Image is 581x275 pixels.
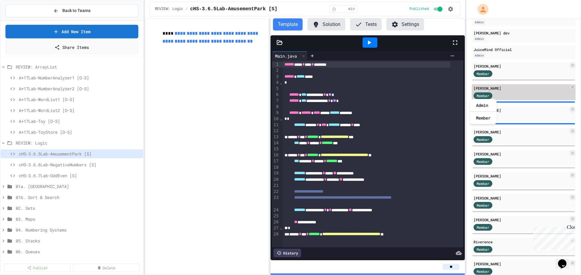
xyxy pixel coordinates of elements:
[272,134,280,140] div: 13
[477,159,489,164] span: Member
[272,110,280,116] div: 9
[474,261,568,267] div: [PERSON_NAME]
[272,74,280,80] div: 3
[16,216,141,222] span: 03. Maps
[474,36,485,41] div: Admin
[273,18,303,30] button: Template
[556,251,575,269] iframe: chat widget
[474,20,485,25] div: Admin
[272,51,307,60] div: Main.java
[272,231,280,244] div: 28
[474,151,568,157] div: [PERSON_NAME]
[5,4,138,17] button: Back to Teams
[73,264,139,272] a: Delete
[477,203,489,208] span: Member
[19,151,141,157] span: cHS-3.6.5Lab-AmusementPark [S]
[477,71,489,76] span: Member
[16,205,141,211] span: 02. Sets
[474,30,574,36] div: [PERSON_NAME] dev
[272,213,280,219] div: 25
[531,225,575,250] iframe: chat widget
[272,116,280,122] div: 10
[16,227,141,233] span: 04. Numbering Systems
[185,7,188,11] span: /
[272,80,280,86] div: 4
[19,96,141,103] span: A+17Lab-WordList1 [O-S]
[16,238,141,244] span: 05. Stacks
[5,41,138,54] a: Share Items
[19,129,141,135] span: A+17Lab-ToyStore [O-S]
[62,8,90,14] span: Back to Teams
[16,248,141,255] span: 06. Queues
[272,170,280,176] div: 19
[280,80,283,85] span: Fold line
[16,64,141,70] span: REVIEW: ArrayList
[272,183,280,189] div: 21
[19,118,141,124] span: A+17Lab-Toy [O-S]
[272,146,280,152] div: 15
[19,107,141,114] span: A+17Lab-WordList2 [O-S]
[470,99,497,112] div: Admin
[272,189,280,195] div: 22
[477,247,489,252] span: Member
[477,137,489,142] span: Member
[470,112,497,124] div: Member
[19,85,141,92] span: A+17Lab-NumberAnalyzer2 [O-S]
[477,225,489,230] span: Member
[307,18,345,30] button: Solution
[19,172,141,179] span: cHS-3.6.7Lab-OddEven [S]
[272,219,280,225] div: 26
[474,129,568,135] div: [PERSON_NAME]
[350,18,382,30] button: Tests
[386,18,424,30] button: Settings
[2,2,42,38] div: Chat with us now!Close
[474,217,568,222] div: [PERSON_NAME]
[477,181,489,186] span: Member
[272,225,280,231] div: 27
[280,225,283,230] span: Fold line
[409,5,444,13] div: Content is published and visible to students
[190,5,277,13] span: cHS-3.6.5Lab-AmusementPark [S]
[474,63,568,69] div: [PERSON_NAME]
[474,107,568,113] div: [PERSON_NAME]
[477,93,489,98] span: Member
[272,195,280,207] div: 23
[272,98,280,104] div: 7
[477,269,489,274] span: Member
[474,195,568,201] div: [PERSON_NAME]
[272,140,280,146] div: 14
[5,25,138,38] a: Add New Item
[409,7,429,11] span: Published
[474,239,568,245] div: Riverence
[19,75,141,81] span: A+17Lab-NumberAnalyzer1 [O-S]
[272,207,280,213] div: 24
[274,249,301,257] div: History
[474,53,485,58] div: Admin
[272,128,280,134] div: 12
[272,86,280,92] div: 5
[471,2,490,16] div: My Account
[348,7,355,11] span: min
[272,152,280,158] div: 16
[155,7,183,11] span: REVIEW: Logic
[272,177,280,183] div: 20
[272,158,280,164] div: 17
[272,53,300,59] div: Main.java
[474,85,568,91] div: [PERSON_NAME]
[272,165,280,171] div: 18
[280,116,283,121] span: Fold line
[272,122,280,128] div: 11
[19,161,141,168] span: cHS-3.6.6Lab-NegativeNumbers [S]
[272,92,280,98] div: 6
[272,62,280,68] div: 1
[272,68,280,74] div: 2
[16,194,141,200] span: 01b. Sort & Search
[4,264,71,272] a: Publish
[272,104,280,110] div: 8
[16,140,141,146] span: REVIEW: Logic
[474,173,568,179] div: [PERSON_NAME]
[16,183,141,190] span: 01a. [GEOGRAPHIC_DATA]
[474,47,574,52] div: JuiceMind Official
